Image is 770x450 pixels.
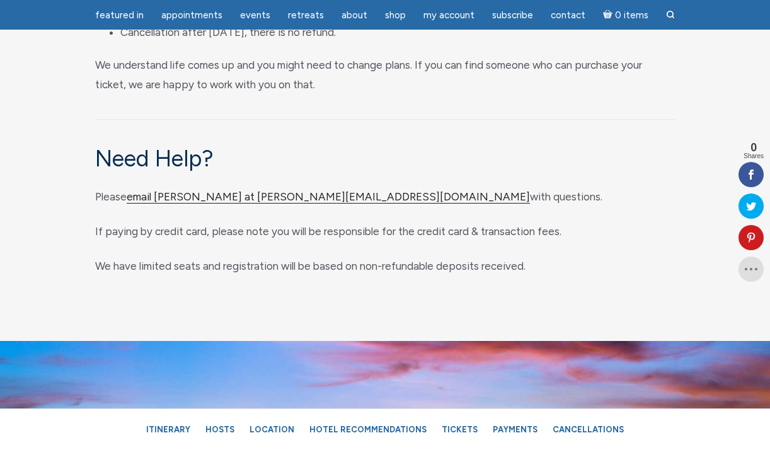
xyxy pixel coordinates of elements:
[95,257,675,276] p: We have limited seats and registration will be based on non-refundable deposits received.
[486,418,544,441] a: Payments
[161,9,222,21] span: Appointments
[492,9,533,21] span: Subscribe
[615,11,648,20] span: 0 items
[95,55,675,94] p: We understand life comes up and you might need to change plans. If you can find someone who can p...
[385,9,406,21] span: Shop
[233,3,278,28] a: Events
[95,9,144,21] span: featured in
[88,3,151,28] a: featured in
[435,418,484,441] a: Tickets
[485,3,541,28] a: Subscribe
[342,9,367,21] span: About
[744,142,764,153] span: 0
[280,3,331,28] a: Retreats
[240,9,270,21] span: Events
[543,3,593,28] a: Contact
[334,3,375,28] a: About
[744,153,764,159] span: Shares
[120,25,675,40] li: Cancellation after [DATE], there is no refund.
[154,3,230,28] a: Appointments
[603,9,615,21] i: Cart
[199,418,241,441] a: Hosts
[243,418,301,441] a: Location
[377,3,413,28] a: Shop
[288,9,324,21] span: Retreats
[140,418,197,441] a: Itinerary
[95,187,675,207] p: Please with questions.
[127,190,530,204] a: email [PERSON_NAME] at [PERSON_NAME][EMAIL_ADDRESS][DOMAIN_NAME]
[546,418,630,441] a: Cancellations
[416,3,482,28] a: My Account
[95,222,675,241] p: If paying by credit card, please note you will be responsible for the credit card & transaction f...
[303,418,433,441] a: Hotel Recommendations
[423,9,474,21] span: My Account
[595,2,656,28] a: Cart0 items
[95,145,675,172] h3: Need Help?
[551,9,585,21] span: Contact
